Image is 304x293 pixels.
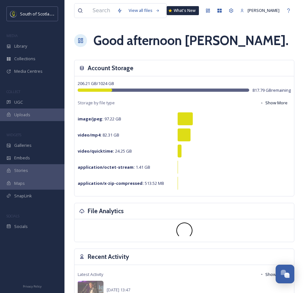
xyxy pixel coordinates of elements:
[6,213,19,218] span: SOCIALS
[167,6,199,15] a: What's New
[248,7,279,13] span: [PERSON_NAME]
[14,56,35,62] span: Collections
[88,252,129,261] h3: Recent Activity
[78,132,119,138] span: 82.31 GB
[78,164,135,170] strong: application/octet-stream :
[237,4,283,17] a: [PERSON_NAME]
[78,164,150,170] span: 1.41 GB
[23,282,42,290] a: Privacy Policy
[6,132,21,137] span: WIDGETS
[276,265,294,283] button: Open Chat
[14,68,43,74] span: Media Centres
[78,148,132,154] span: 24.25 GB
[252,87,291,93] span: 817.79 GB remaining
[93,31,289,50] h1: Good afternoon [PERSON_NAME] .
[14,167,28,174] span: Stories
[257,268,291,281] button: Show More
[14,99,23,105] span: UGC
[78,271,103,278] span: Latest Activity
[78,180,144,186] strong: application/x-zip-compressed :
[14,142,32,148] span: Galleries
[257,97,291,109] button: Show More
[78,100,115,106] span: Storage by file type
[125,4,163,17] a: View all files
[14,43,27,49] span: Library
[14,155,30,161] span: Embeds
[23,284,42,288] span: Privacy Policy
[78,148,114,154] strong: video/quicktime :
[107,287,130,293] span: [DATE] 13:47
[14,223,28,230] span: Socials
[78,132,102,138] strong: video/mp4 :
[88,63,133,73] h3: Account Storage
[14,112,30,118] span: Uploads
[6,89,20,94] span: COLLECT
[78,116,121,122] span: 97.22 GB
[78,80,114,86] span: 206.21 GB / 1024 GB
[88,206,124,216] h3: File Analytics
[78,180,164,186] span: 513.52 MB
[10,11,17,17] img: images.jpeg
[14,180,25,186] span: Maps
[6,33,18,38] span: MEDIA
[14,193,32,199] span: SnapLink
[89,4,114,18] input: Search your library
[78,116,103,122] strong: image/jpeg :
[20,11,93,17] span: South of Scotland Destination Alliance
